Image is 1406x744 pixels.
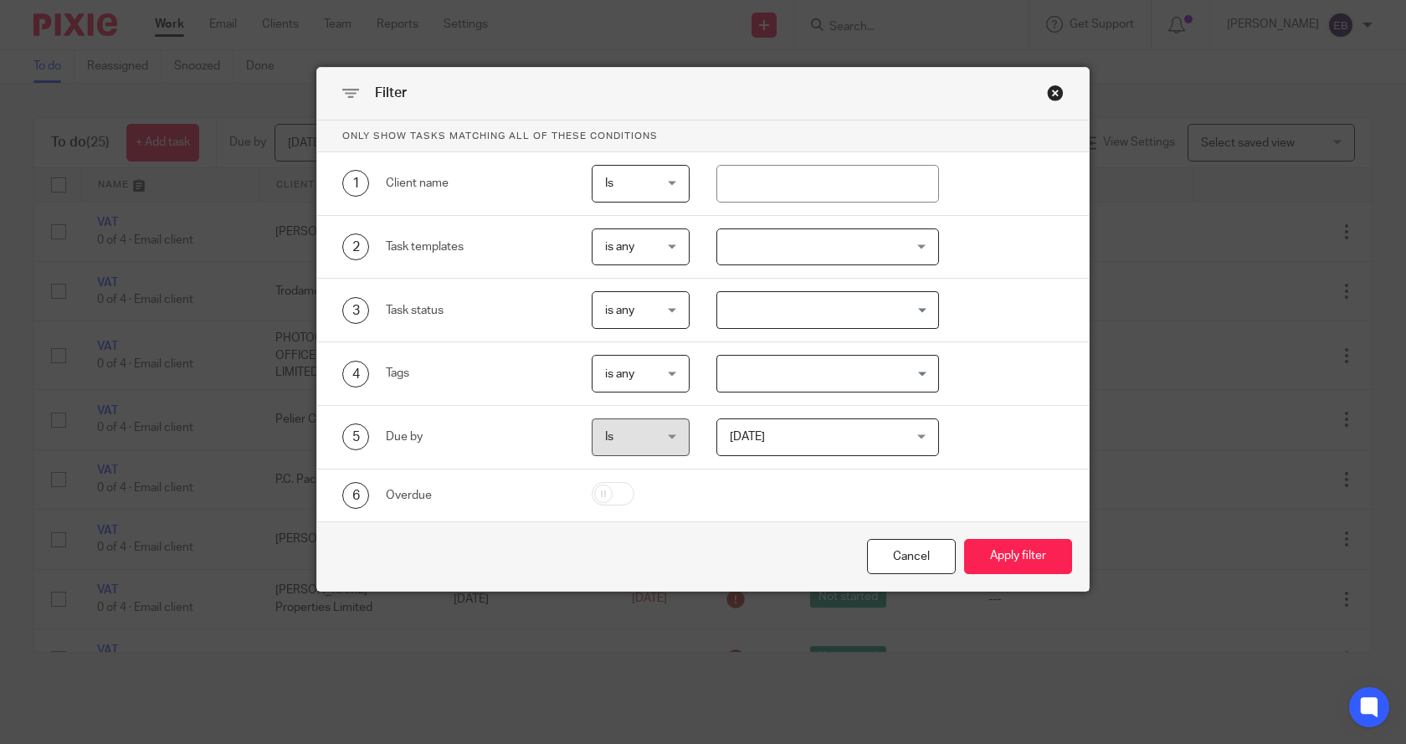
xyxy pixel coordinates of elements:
[342,482,369,509] div: 6
[605,368,634,380] span: is any
[719,359,930,388] input: Search for option
[386,239,566,255] div: Task templates
[716,291,940,329] div: Search for option
[342,297,369,324] div: 3
[964,539,1072,575] button: Apply filter
[342,361,369,387] div: 4
[342,423,369,450] div: 5
[317,121,1089,152] p: Only show tasks matching all of these conditions
[605,431,613,443] span: Is
[605,177,613,189] span: Is
[342,170,369,197] div: 1
[730,431,765,443] span: [DATE]
[605,241,634,253] span: is any
[386,302,566,319] div: Task status
[1047,85,1064,101] div: Close this dialog window
[386,175,566,192] div: Client name
[375,86,407,100] span: Filter
[719,295,930,325] input: Search for option
[342,233,369,260] div: 2
[605,305,634,316] span: is any
[386,428,566,445] div: Due by
[867,539,956,575] div: Close this dialog window
[386,365,566,382] div: Tags
[386,487,566,504] div: Overdue
[716,355,940,393] div: Search for option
